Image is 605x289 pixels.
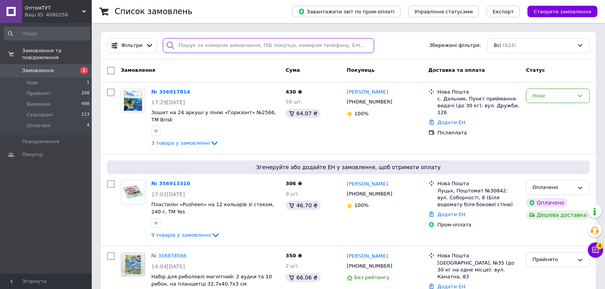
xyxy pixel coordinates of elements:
span: 9 товарів у замовленні [151,232,211,238]
div: [PHONE_NUMBER] [345,261,394,271]
a: [PERSON_NAME] [347,181,388,188]
h1: Список замовлень [115,7,192,16]
div: Післяплата [438,129,520,136]
span: 100% [354,111,368,116]
div: [PHONE_NUMBER] [345,97,394,107]
span: 17:02[DATE] [151,191,185,197]
div: Нова Пошта [438,89,520,95]
span: Згенеруйте або додайте ЕН у замовлення, щоб отримати оплату [110,163,587,171]
span: Cума [285,67,300,73]
a: № 356917814 [151,89,190,95]
span: 113 [81,111,89,118]
span: Оплачені [27,122,51,129]
span: 498 [81,101,89,108]
div: Пром-оплата [438,221,520,228]
div: Ваш ID: 4080256 [25,11,92,18]
div: Оплачено [532,184,574,192]
div: Прийнято [532,256,574,264]
span: 4 [87,122,89,129]
a: № 356878566 [151,253,187,258]
div: Оплачено [526,198,567,207]
span: Збережені фільтри: [429,42,481,49]
div: 64.07 ₴ [285,109,320,118]
span: 1 [87,79,89,86]
span: 306 ₴ [285,181,302,186]
span: Статус [526,67,545,73]
span: Замовлення та повідомлення [22,47,92,61]
div: [PHONE_NUMBER] [345,189,394,199]
span: 430 ₴ [285,89,302,95]
img: Фото товару [121,253,145,276]
span: 14:04[DATE] [151,263,185,270]
span: Виконані [27,101,50,108]
a: 3 товара у замовленні [151,140,219,146]
span: 208 [81,90,89,97]
span: 350 ₴ [285,253,302,258]
img: Фото товару [121,181,145,204]
a: Фото товару [121,180,145,205]
span: ОптомТУТ [25,5,82,11]
span: Завантажити звіт по пром-оплаті [298,8,394,15]
span: 4 [596,242,603,249]
a: Зошит на 24 аркуші у лінію «Горизонт» №2566, ТМ Brisk [151,110,276,123]
div: Нова Пошта [438,252,520,259]
a: Додати ЕН [438,212,466,217]
button: Чат з покупцем4 [588,242,603,258]
span: Експорт [493,9,514,15]
a: № 356913310 [151,181,190,186]
div: 66.06 ₴ [285,273,320,282]
span: Доставка та оплата [428,67,485,73]
span: 3 товара у замовленні [151,140,210,146]
button: Створити замовлення [527,6,597,17]
div: с. Дальник, Пункт приймання-видачі (до 30 кг): вул. Дружби, 126 [438,95,520,116]
span: Управління статусами [414,9,473,15]
button: Управління статусами [408,6,479,17]
a: Додати ЕН [438,119,466,125]
span: Без рейтингу [354,274,389,280]
button: Завантажити звіт по пром-оплаті [292,6,401,17]
span: Створити замовлення [534,9,591,15]
span: Скасовані [27,111,53,118]
div: Нова Пошта [438,180,520,187]
a: [PERSON_NAME] [347,253,388,260]
a: [PERSON_NAME] [347,89,388,96]
span: Всі [494,42,501,49]
span: 17:29[DATE] [151,99,185,105]
a: Створити замовлення [520,8,597,14]
div: [GEOGRAPHIC_DATA], №35 (до 30 кг на одне місце): вул. Канатна, 83 [438,260,520,281]
a: Пластилін «Pusheen» на 12 кольорів зі стеком, 240 г, ТМ Yes [151,202,274,215]
a: 9 товарів у замовленні [151,232,220,238]
span: (824) [503,42,516,48]
span: Замовлення [121,67,155,73]
span: Прийняті [27,90,50,97]
button: Експорт [487,6,520,17]
div: 46.70 ₴ [285,201,320,210]
span: 50 шт. [285,99,302,105]
span: 100% [354,202,368,208]
span: 9 шт. [285,191,299,197]
span: Повідомлення [22,138,59,145]
input: Пошук [4,27,90,40]
span: Фільтри [122,42,143,49]
img: Фото товару [121,89,145,113]
span: Нові [27,79,38,86]
span: Покупці [22,151,43,158]
div: Дешева доставка [526,210,589,220]
span: Замовлення [22,67,54,74]
div: Нове [532,92,574,100]
input: Пошук за номером замовлення, ПІБ покупця, номером телефону, Email, номером накладної [163,38,374,53]
span: Покупець [347,67,375,73]
span: 2 шт. [285,263,299,269]
a: Набір для риболовлі магнітний: 2 вудки та 10 рибок, на планшетці 32,7х40,7х3 см [151,274,272,287]
span: 1 [80,67,88,74]
div: Луцьк, Поштомат №30842: вул. Соборності, 8 (Біля водомату біля бокової стіни) [438,187,520,208]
